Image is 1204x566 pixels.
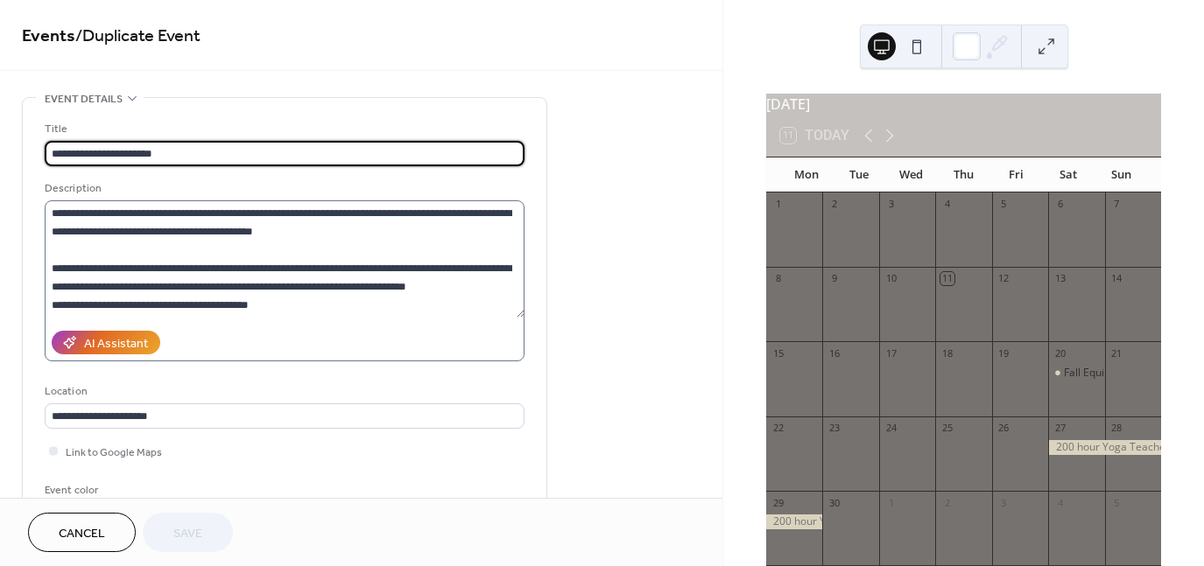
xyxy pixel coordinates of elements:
[45,382,521,401] div: Location
[766,514,822,529] div: 200 hour Yoga Teacher Training
[1053,272,1067,285] div: 13
[884,198,898,211] div: 3
[771,422,785,435] div: 22
[771,272,785,285] div: 8
[1110,272,1123,285] div: 14
[1053,346,1067,360] div: 20
[884,496,898,509] div: 1
[940,422,954,435] div: 25
[885,157,938,192] div: Wed
[884,422,898,435] div: 24
[997,198,1010,211] div: 5
[59,525,105,543] span: Cancel
[766,94,1161,115] div: [DATE]
[1110,422,1123,435] div: 28
[1053,198,1067,211] div: 6
[989,157,1042,192] div: Fri
[1042,157,1095,192] div: Sat
[1053,496,1067,509] div: 4
[827,198,841,211] div: 2
[1110,346,1123,360] div: 21
[1110,496,1123,509] div: 5
[1053,422,1067,435] div: 27
[940,198,954,211] div: 4
[45,120,521,138] div: Title
[771,496,785,509] div: 29
[827,346,841,360] div: 16
[52,331,160,354] button: AI Assistant
[997,272,1010,285] div: 12
[997,496,1010,509] div: 3
[884,272,898,285] div: 10
[940,346,954,360] div: 18
[940,496,954,509] div: 2
[827,496,841,509] div: 30
[997,422,1010,435] div: 26
[884,346,898,360] div: 17
[938,157,990,192] div: Thu
[780,157,833,192] div: Mon
[997,346,1010,360] div: 19
[940,272,954,285] div: 11
[84,335,148,353] div: AI Assistant
[1095,157,1147,192] div: Sun
[833,157,885,192] div: Tue
[22,19,75,53] a: Events
[66,444,162,462] span: Link to Google Maps
[827,272,841,285] div: 9
[827,422,841,435] div: 23
[1110,198,1123,211] div: 7
[771,346,785,360] div: 15
[771,198,785,211] div: 1
[45,179,521,198] div: Description
[45,481,176,500] div: Event color
[45,90,123,108] span: Event details
[1048,440,1161,455] div: 200 hour Yoga Teacher Training
[28,513,136,552] button: Cancel
[1048,366,1104,381] div: Fall Equinox Women's Circle & Studio Opening Ceremony!
[75,19,201,53] span: / Duplicate Event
